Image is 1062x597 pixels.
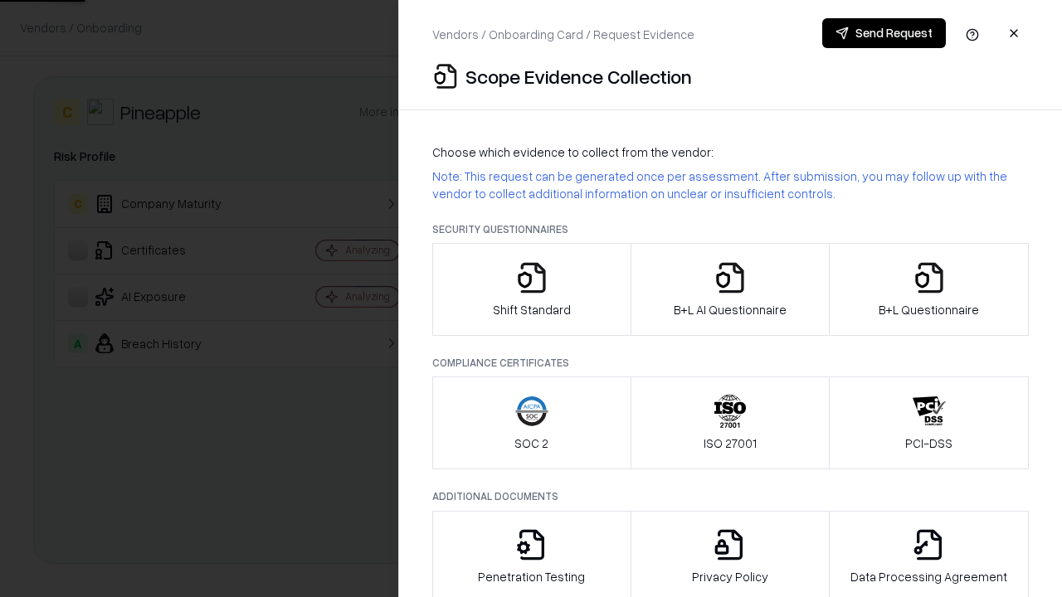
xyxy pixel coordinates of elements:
p: Privacy Policy [692,568,768,585]
p: Additional Documents [432,489,1029,503]
p: Vendors / Onboarding Card / Request Evidence [432,26,694,43]
button: B+L Questionnaire [829,243,1029,336]
button: PCI-DSS [829,376,1029,469]
p: PCI-DSS [905,434,952,452]
p: Security Questionnaires [432,222,1029,236]
button: Shift Standard [432,243,631,336]
p: B+L Questionnaire [879,301,979,318]
p: B+L AI Questionnaire [674,301,787,318]
p: SOC 2 [514,434,548,452]
p: Penetration Testing [478,568,585,585]
button: B+L AI Questionnaire [631,243,831,336]
p: Shift Standard [493,301,571,318]
p: Note: This request can be generated once per assessment. After submission, you may follow up with... [432,167,1029,202]
p: Data Processing Agreement [850,568,1007,585]
p: Compliance Certificates [432,356,1029,370]
p: Scope Evidence Collection [465,63,692,90]
p: Choose which evidence to collect from the vendor: [432,143,1029,161]
p: ISO 27001 [704,434,757,452]
button: Send Request [822,18,946,48]
button: SOC 2 [432,376,631,469]
button: ISO 27001 [631,376,831,469]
